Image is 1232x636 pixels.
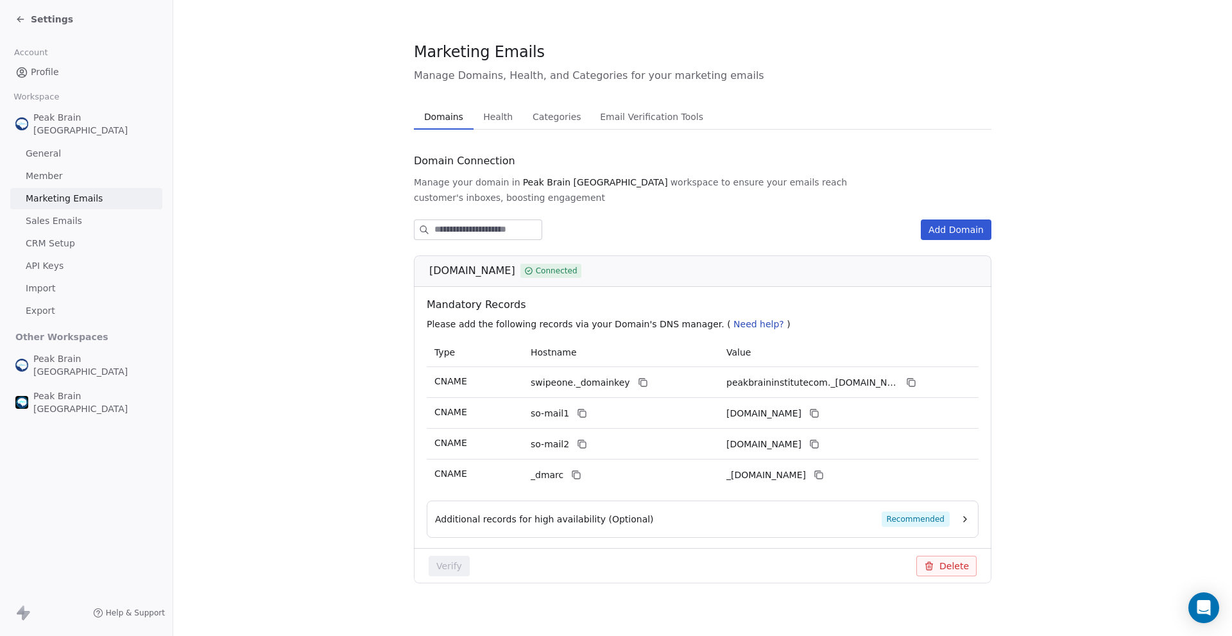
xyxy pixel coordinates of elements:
span: customer's inboxes, boosting engagement [414,191,605,204]
span: Workspace [8,87,65,107]
span: Export [26,304,55,318]
span: workspace to ensure your emails reach [671,176,848,189]
span: Additional records for high availability (Optional) [435,513,654,526]
a: Export [10,300,162,322]
span: CNAME [434,468,467,479]
a: Settings [15,13,73,26]
span: Categories [527,108,586,126]
span: Hostname [531,347,577,357]
p: Type [434,346,515,359]
span: Marketing Emails [26,192,103,205]
p: Please add the following records via your Domain's DNS manager. ( ) [427,318,984,331]
span: Peak Brain [GEOGRAPHIC_DATA] [33,111,157,137]
span: Settings [31,13,73,26]
span: CNAME [434,376,467,386]
span: so-mail2 [531,438,569,451]
div: Open Intercom Messenger [1188,592,1219,623]
span: Account [8,43,53,62]
span: Marketing Emails [414,42,545,62]
a: Help & Support [93,608,165,618]
span: Member [26,169,63,183]
span: swipeone._domainkey [531,376,630,390]
span: Connected [536,265,577,277]
span: CRM Setup [26,237,75,250]
span: Health [478,108,518,126]
span: Value [726,347,751,357]
span: peakbraininstitutecom._domainkey.swipeone.email [726,376,898,390]
a: Profile [10,62,162,83]
a: General [10,143,162,164]
img: Peak%20Brain%20Logo.png [15,117,28,130]
img: Peak%20brain.png [15,396,28,409]
span: Import [26,282,55,295]
span: Profile [31,65,59,79]
span: Need help? [733,319,784,329]
button: Add Domain [921,219,991,240]
span: _dmarc [531,468,563,482]
span: API Keys [26,259,64,273]
span: Mandatory Records [427,297,984,313]
span: peakbraininstitutecom1.swipeone.email [726,407,801,420]
span: CNAME [434,407,467,417]
button: Delete [916,556,977,576]
a: Marketing Emails [10,188,162,209]
span: Recommended [882,511,950,527]
a: API Keys [10,255,162,277]
a: Sales Emails [10,211,162,232]
span: General [26,147,61,160]
span: Domains [419,108,468,126]
span: Domain Connection [414,153,515,169]
img: peakbrain_logo.jpg [15,359,28,372]
a: Import [10,278,162,299]
span: Peak Brain [GEOGRAPHIC_DATA] [33,352,157,378]
span: peakbraininstitutecom2.swipeone.email [726,438,801,451]
button: Verify [429,556,470,576]
span: Email Verification Tools [595,108,708,126]
span: Manage Domains, Health, and Categories for your marketing emails [414,68,991,83]
span: Sales Emails [26,214,82,228]
span: Manage your domain in [414,176,520,189]
span: [DOMAIN_NAME] [429,263,515,279]
span: _dmarc.swipeone.email [726,468,806,482]
span: so-mail1 [531,407,569,420]
span: Peak Brain [GEOGRAPHIC_DATA] [33,390,157,415]
button: Additional records for high availability (Optional)Recommended [435,511,970,527]
span: Help & Support [106,608,165,618]
a: Member [10,166,162,187]
span: Peak Brain [GEOGRAPHIC_DATA] [523,176,668,189]
span: CNAME [434,438,467,448]
a: CRM Setup [10,233,162,254]
span: Other Workspaces [10,327,114,347]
